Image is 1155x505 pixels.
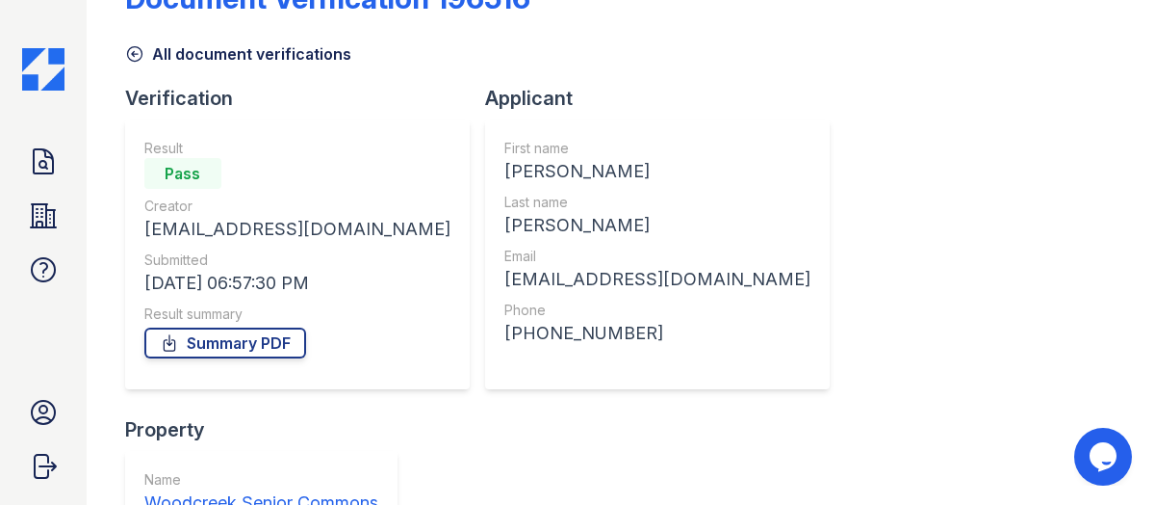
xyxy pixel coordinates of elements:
[144,270,450,297] div: [DATE] 06:57:30 PM
[504,193,810,212] div: Last name
[144,251,450,270] div: Submitted
[485,85,845,112] div: Applicant
[504,212,810,239] div: [PERSON_NAME]
[504,139,810,158] div: First name
[125,42,351,66] a: All document verifications
[144,470,378,490] div: Name
[125,416,413,443] div: Property
[144,305,450,324] div: Result summary
[504,247,810,266] div: Email
[144,197,450,216] div: Creator
[144,158,221,189] div: Pass
[504,158,810,185] div: [PERSON_NAME]
[144,216,450,243] div: [EMAIL_ADDRESS][DOMAIN_NAME]
[144,328,306,359] a: Summary PDF
[125,85,485,112] div: Verification
[22,48,64,91] img: CE_Icon_Blue-c292c112584629df590d857e76928e9f676e5b41ef8f769ba2f05ee15b207248.png
[504,301,810,320] div: Phone
[1074,428,1136,486] iframe: chat widget
[504,266,810,293] div: [EMAIL_ADDRESS][DOMAIN_NAME]
[144,139,450,158] div: Result
[504,320,810,347] div: [PHONE_NUMBER]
